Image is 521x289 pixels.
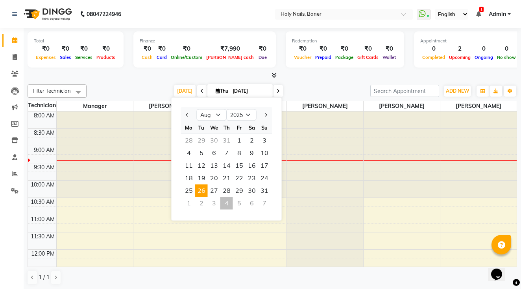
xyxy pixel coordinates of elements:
[195,197,208,210] div: Tuesday, September 2, 2025
[258,121,271,134] div: Su
[220,185,233,197] span: 28
[30,250,56,258] div: 12:00 PM
[246,134,258,147] div: Saturday, August 2, 2025
[183,134,195,147] div: Monday, July 28, 2025
[195,185,208,197] span: 26
[183,172,195,185] span: 18
[208,159,220,172] span: 13
[220,185,233,197] div: Thursday, August 28, 2025
[292,44,313,53] div: ₹0
[246,172,258,185] span: 23
[258,185,271,197] span: 31
[204,55,256,60] span: [PERSON_NAME] cash
[220,147,233,159] span: 7
[258,172,271,185] span: 24
[197,109,227,121] select: Select month
[73,44,94,53] div: ₹0
[440,101,517,111] span: [PERSON_NAME]
[34,44,58,53] div: ₹0
[246,197,258,210] div: Saturday, September 6, 2025
[57,101,133,111] span: Manager
[446,88,469,94] span: ADD NEW
[292,38,398,44] div: Redemption
[183,185,195,197] span: 25
[184,109,191,121] button: Previous month
[381,55,398,60] span: Wallet
[220,159,233,172] span: 14
[420,38,518,44] div: Appointment
[169,44,204,53] div: ₹0
[33,88,71,94] span: Filter Technician
[233,185,246,197] div: Friday, August 29, 2025
[208,185,220,197] div: Wednesday, August 27, 2025
[32,129,56,137] div: 8:30 AM
[233,147,246,159] div: Friday, August 8, 2025
[140,55,155,60] span: Cash
[155,44,169,53] div: ₹0
[333,55,355,60] span: Package
[233,159,246,172] span: 15
[233,172,246,185] div: Friday, August 22, 2025
[220,121,233,134] div: Th
[292,55,313,60] span: Voucher
[29,181,56,189] div: 10:00 AM
[140,38,270,44] div: Finance
[155,55,169,60] span: Card
[444,86,471,97] button: ADD NEW
[258,134,271,147] span: 3
[258,185,271,197] div: Sunday, August 31, 2025
[313,44,333,53] div: ₹0
[447,44,473,53] div: 2
[258,197,271,210] div: Sunday, September 7, 2025
[208,134,220,147] div: Wednesday, July 30, 2025
[214,88,230,94] span: Thu
[133,101,210,111] span: [PERSON_NAME]
[246,159,258,172] span: 16
[246,147,258,159] span: 9
[32,112,56,120] div: 8:00 AM
[233,172,246,185] span: 22
[473,55,495,60] span: Ongoing
[495,55,518,60] span: No show
[195,121,208,134] div: Tu
[195,172,208,185] span: 19
[29,232,56,241] div: 11:30 AM
[208,172,220,185] span: 20
[20,3,74,25] img: logo
[32,163,56,172] div: 9:30 AM
[195,134,208,147] div: Tuesday, July 29, 2025
[183,159,195,172] div: Monday, August 11, 2025
[28,101,56,110] div: Technician
[34,38,117,44] div: Total
[183,185,195,197] div: Monday, August 25, 2025
[183,147,195,159] span: 4
[195,147,208,159] span: 5
[233,185,246,197] span: 29
[233,134,246,147] span: 1
[195,159,208,172] div: Tuesday, August 12, 2025
[313,55,333,60] span: Prepaid
[287,101,363,111] span: [PERSON_NAME]
[258,147,271,159] div: Sunday, August 10, 2025
[233,159,246,172] div: Friday, August 15, 2025
[195,172,208,185] div: Tuesday, August 19, 2025
[262,109,269,121] button: Next month
[140,44,155,53] div: ₹0
[29,215,56,223] div: 11:00 AM
[183,172,195,185] div: Monday, August 18, 2025
[258,159,271,172] div: Sunday, August 17, 2025
[256,44,270,53] div: ₹0
[246,172,258,185] div: Saturday, August 23, 2025
[208,121,220,134] div: We
[94,44,117,53] div: ₹0
[488,258,513,281] iframe: chat widget
[420,55,447,60] span: Completed
[208,197,220,210] div: Wednesday, September 3, 2025
[258,159,271,172] span: 17
[230,85,270,97] input: 2025-09-04
[73,55,94,60] span: Services
[476,11,481,18] a: 1
[233,121,246,134] div: Fr
[220,197,233,210] div: Thursday, September 4, 2025
[220,134,233,147] div: Thursday, July 31, 2025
